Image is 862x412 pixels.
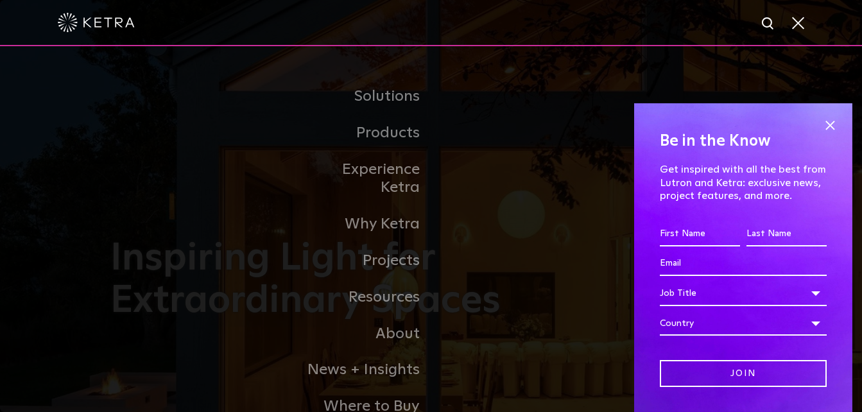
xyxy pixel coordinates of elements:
[300,78,431,115] a: Solutions
[660,252,827,276] input: Email
[660,360,827,388] input: Join
[660,222,740,246] input: First Name
[300,316,431,352] a: About
[660,163,827,203] p: Get inspired with all the best from Lutron and Ketra: exclusive news, project features, and more.
[660,311,827,336] div: Country
[58,13,135,32] img: ketra-logo-2019-white
[300,279,431,316] a: Resources
[761,16,777,32] img: search icon
[300,352,431,388] a: News + Insights
[300,151,431,207] a: Experience Ketra
[660,281,827,305] div: Job Title
[300,115,431,151] a: Products
[660,129,827,153] h4: Be in the Know
[746,222,827,246] input: Last Name
[300,206,431,243] a: Why Ketra
[300,243,431,279] a: Projects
